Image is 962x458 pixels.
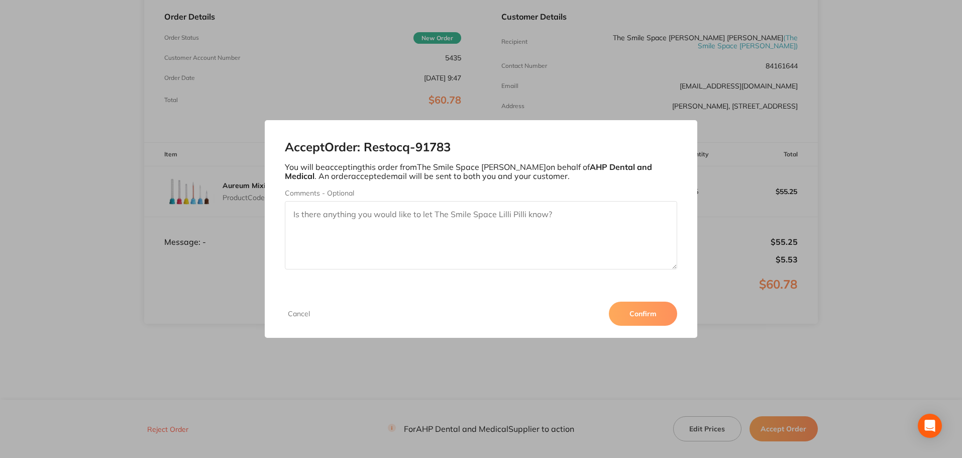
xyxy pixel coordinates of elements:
button: Cancel [285,309,313,318]
div: Open Intercom Messenger [918,414,942,438]
button: Confirm [609,302,677,326]
label: Comments - Optional [285,189,678,197]
p: You will be accepting this order from The Smile Space [PERSON_NAME] on behalf of . An order accep... [285,162,678,181]
h2: Accept Order: Restocq- 91783 [285,140,678,154]
b: AHP Dental and Medical [285,162,652,181]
